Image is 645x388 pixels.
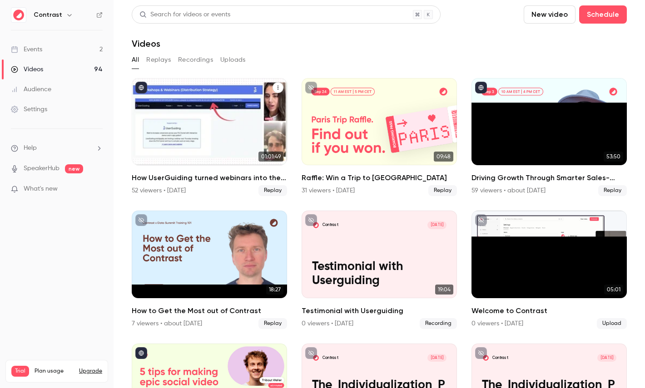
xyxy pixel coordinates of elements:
[305,82,317,93] button: unpublished
[435,285,453,295] span: 19:04
[65,164,83,173] span: new
[24,184,58,194] span: What's new
[604,152,623,162] span: 53:50
[132,78,287,196] a: 01:01:49How UserGuiding turned webinars into their #1 lead gen channel52 viewers • [DATE]Replay
[139,10,230,20] div: Search for videos or events
[434,152,453,162] span: 09:48
[132,186,186,195] div: 52 viewers • [DATE]
[471,319,523,328] div: 0 viewers • [DATE]
[597,318,627,329] span: Upload
[258,152,283,162] span: 01:01:49
[11,366,29,377] span: Trial
[475,347,487,359] button: unpublished
[427,354,447,362] span: [DATE]
[11,143,103,153] li: help-dropdown-opener
[471,305,627,316] h2: Welcome to Contrast
[597,354,616,362] span: [DATE]
[132,211,287,329] li: How to Get the Most out of Contrast
[302,211,457,329] li: Testimonial with Userguiding
[524,5,576,24] button: New video
[258,318,287,329] span: Replay
[24,143,37,153] span: Help
[471,211,627,329] a: 05:01Welcome to Contrast0 viewers • [DATE]Upload
[35,368,74,375] span: Plan usage
[146,53,171,67] button: Replays
[132,78,287,196] li: How UserGuiding turned webinars into their #1 lead gen channel
[579,5,627,24] button: Schedule
[132,172,287,183] h2: How UserGuiding turned webinars into their #1 lead gen channel
[598,185,627,196] span: Replay
[471,211,627,329] li: Welcome to Contrast
[11,65,43,74] div: Videos
[79,368,102,375] button: Upgrade
[11,85,51,94] div: Audience
[258,185,287,196] span: Replay
[305,347,317,359] button: unpublished
[322,355,338,361] p: Contrast
[132,319,202,328] div: 7 viewers • about [DATE]
[302,211,457,329] a: Testimonial with UserguidingContrast[DATE]Testimonial with Userguiding19:04Testimonial with Userg...
[302,172,457,183] h2: Raffle: Win a Trip to [GEOGRAPHIC_DATA]
[427,221,447,229] span: [DATE]
[492,355,508,361] p: Contrast
[11,105,47,114] div: Settings
[135,347,147,359] button: published
[11,8,26,22] img: Contrast
[604,285,623,295] span: 05:01
[220,53,246,67] button: Uploads
[428,185,457,196] span: Replay
[475,82,487,93] button: published
[475,214,487,226] button: unpublished
[302,78,457,196] a: 09:48Raffle: Win a Trip to [GEOGRAPHIC_DATA]31 viewers • [DATE]Replay
[132,5,627,383] section: Videos
[302,78,457,196] li: Raffle: Win a Trip to Paris
[266,285,283,295] span: 18:27
[302,186,355,195] div: 31 viewers • [DATE]
[302,319,353,328] div: 0 viewers • [DATE]
[312,260,447,288] p: Testimonial with Userguiding
[322,222,338,228] p: Contrast
[471,78,627,196] li: Driving Growth Through Smarter Sales-Marketing Collaboration
[178,53,213,67] button: Recordings
[34,10,62,20] h6: Contrast
[11,45,42,54] div: Events
[471,172,627,183] h2: Driving Growth Through Smarter Sales-Marketing Collaboration
[471,78,627,196] a: 53:50Driving Growth Through Smarter Sales-Marketing Collaboration59 viewers • about [DATE]Replay
[132,305,287,316] h2: How to Get the Most out of Contrast
[132,211,287,329] a: 18:27How to Get the Most out of Contrast7 viewers • about [DATE]Replay
[135,82,147,93] button: published
[132,38,160,49] h1: Videos
[305,214,317,226] button: unpublished
[132,53,139,67] button: All
[420,318,457,329] span: Recording
[471,186,546,195] div: 59 viewers • about [DATE]
[135,214,147,226] button: unpublished
[24,164,60,173] a: SpeakerHub
[302,305,457,316] h2: Testimonial with Userguiding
